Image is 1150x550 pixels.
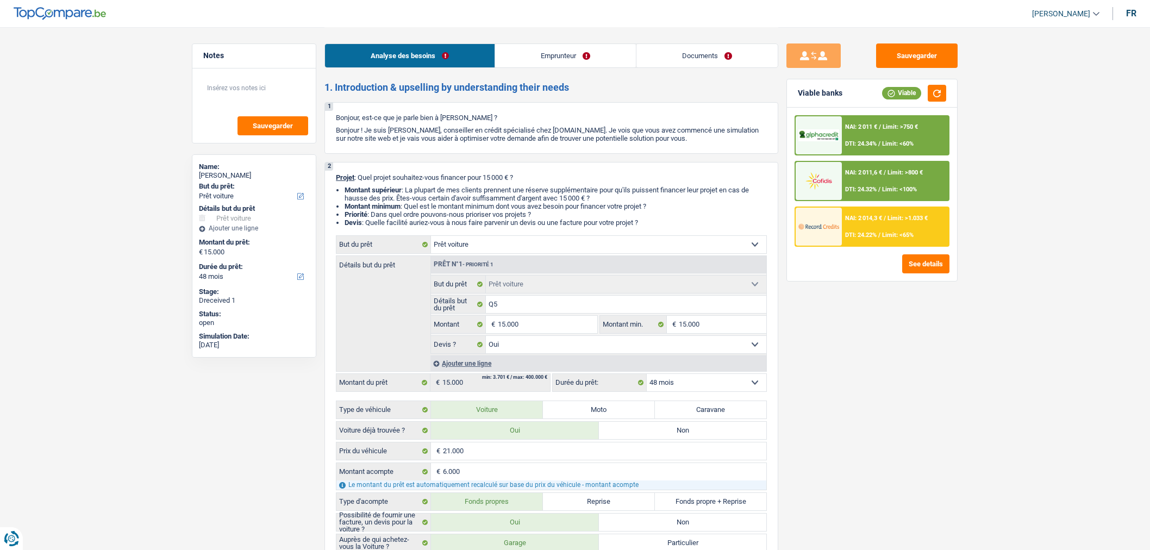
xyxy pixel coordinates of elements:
label: Fonds propre + Reprise [655,493,767,510]
div: Viable [882,87,921,99]
li: : Quel est le montant minimum dont vous avez besoin pour financer votre projet ? [345,202,767,210]
label: Non [599,514,767,531]
span: € [667,316,679,333]
label: But du prêt [336,236,431,253]
span: Devis [345,218,362,227]
label: Possibilité de fournir une facture, un devis pour la voiture ? [336,514,431,531]
label: Durée du prêt: [199,262,307,271]
span: Limit: <100% [882,186,917,193]
span: / [879,123,881,130]
span: / [884,169,886,176]
div: [PERSON_NAME] [199,171,309,180]
p: Bonjour, est-ce que je parle bien à [PERSON_NAME] ? [336,114,767,122]
span: € [199,248,203,257]
div: fr [1126,8,1136,18]
label: Montant acompte [336,463,431,480]
label: Durée du prêt: [553,374,647,391]
span: DTI: 24.22% [845,232,877,239]
label: But du prêt: [199,182,307,191]
label: Oui [431,514,599,531]
div: [DATE] [199,341,309,349]
img: Record Credits [798,216,839,236]
div: Dreceived 1 [199,296,309,305]
a: [PERSON_NAME] [1023,5,1099,23]
li: : Quelle facilité auriez-vous à nous faire parvenir un devis ou une facture pour votre projet ? [345,218,767,227]
div: min: 3.701 € / max: 400.000 € [482,375,547,380]
img: Cofidis [798,171,839,191]
a: Documents [636,44,778,67]
span: NAI: 2 014,3 € [845,215,882,222]
label: Voiture déjà trouvée ? [336,422,431,439]
label: Montant du prêt [336,374,430,391]
span: Limit: <60% [882,140,914,147]
a: Emprunteur [495,44,636,67]
span: / [878,140,880,147]
label: But du prêt [431,276,486,293]
div: Name: [199,162,309,171]
span: Sauvegarder [253,122,293,129]
label: Montant du prêt: [199,238,307,247]
button: Sauvegarder [876,43,958,68]
span: Limit: >750 € [883,123,918,130]
label: Reprise [543,493,655,510]
span: Limit: >1.033 € [887,215,928,222]
label: Voiture [431,401,543,418]
strong: Montant supérieur [345,186,402,194]
span: € [431,463,443,480]
button: Sauvegarder [237,116,308,135]
span: Limit: >800 € [887,169,923,176]
div: Status: [199,310,309,318]
span: / [878,186,880,193]
div: Viable banks [798,89,842,98]
span: [PERSON_NAME] [1032,9,1090,18]
p: Bonjour ! Je suis [PERSON_NAME], conseiller en crédit spécialisé chez [DOMAIN_NAME]. Je vois que ... [336,126,767,142]
span: € [486,316,498,333]
strong: Montant minimum [345,202,401,210]
label: Type de véhicule [336,401,431,418]
div: Simulation Date: [199,332,309,341]
p: : Quel projet souhaitez-vous financer pour 15 000 € ? [336,173,767,182]
span: / [884,215,886,222]
label: Détails but du prêt [336,256,430,268]
a: Analyse des besoins [325,44,495,67]
span: - Priorité 1 [462,261,493,267]
div: Le montant du prêt est automatiquement recalculé sur base du prix du véhicule - montant acompte [336,480,766,490]
label: Non [599,422,767,439]
img: AlphaCredit [798,129,839,142]
div: 1 [325,103,333,111]
label: Détails but du prêt [431,296,486,313]
strong: Priorité [345,210,367,218]
div: Prêt n°1 [431,261,496,268]
label: Oui [431,422,599,439]
label: Moto [543,401,655,418]
span: DTI: 24.34% [845,140,877,147]
span: € [430,374,442,391]
h2: 1. Introduction & upselling by understanding their needs [324,82,778,93]
div: Ajouter une ligne [430,355,766,371]
span: Projet [336,173,354,182]
img: TopCompare Logo [14,7,106,20]
span: DTI: 24.32% [845,186,877,193]
span: NAI: 2 011 € [845,123,877,130]
span: Limit: <65% [882,232,914,239]
button: See details [902,254,949,273]
span: NAI: 2 011,6 € [845,169,882,176]
div: Stage: [199,287,309,296]
span: / [878,232,880,239]
div: Ajouter une ligne [199,224,309,232]
label: Montant min. [600,316,666,333]
span: € [431,442,443,460]
label: Montant [431,316,486,333]
div: open [199,318,309,327]
label: Devis ? [431,336,486,353]
label: Caravane [655,401,767,418]
label: Prix du véhicule [336,442,431,460]
label: Type d'acompte [336,493,431,510]
li: : Dans quel ordre pouvons-nous prioriser vos projets ? [345,210,767,218]
label: Fonds propres [431,493,543,510]
h5: Notes [203,51,305,60]
li: : La plupart de mes clients prennent une réserve supplémentaire pour qu'ils puissent financer leu... [345,186,767,202]
div: Détails but du prêt [199,204,309,213]
div: 2 [325,162,333,171]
